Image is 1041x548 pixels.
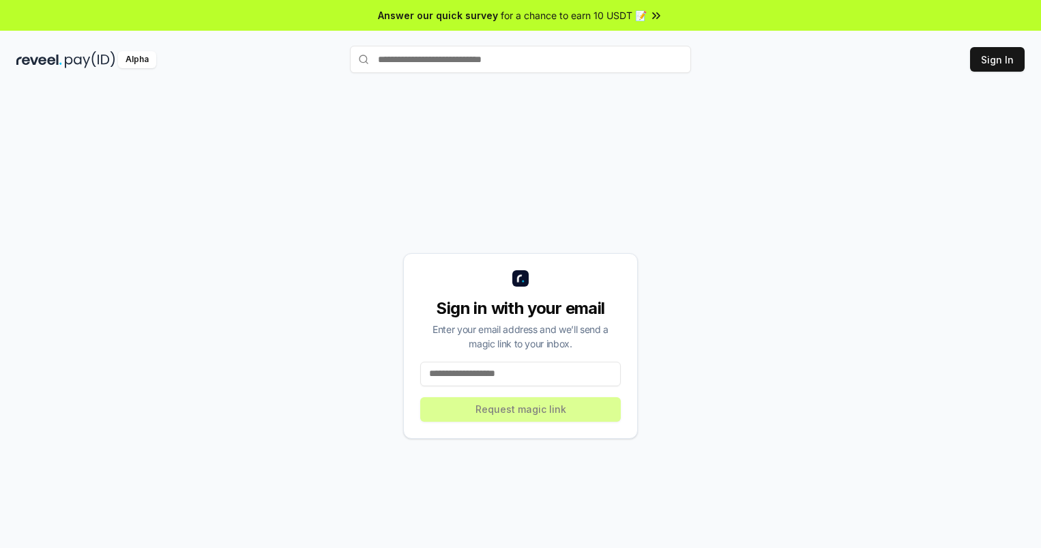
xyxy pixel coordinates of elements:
img: pay_id [65,51,115,68]
button: Sign In [970,47,1025,72]
span: Answer our quick survey [378,8,498,23]
img: logo_small [512,270,529,287]
div: Sign in with your email [420,298,621,319]
img: reveel_dark [16,51,62,68]
div: Alpha [118,51,156,68]
div: Enter your email address and we’ll send a magic link to your inbox. [420,322,621,351]
span: for a chance to earn 10 USDT 📝 [501,8,647,23]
